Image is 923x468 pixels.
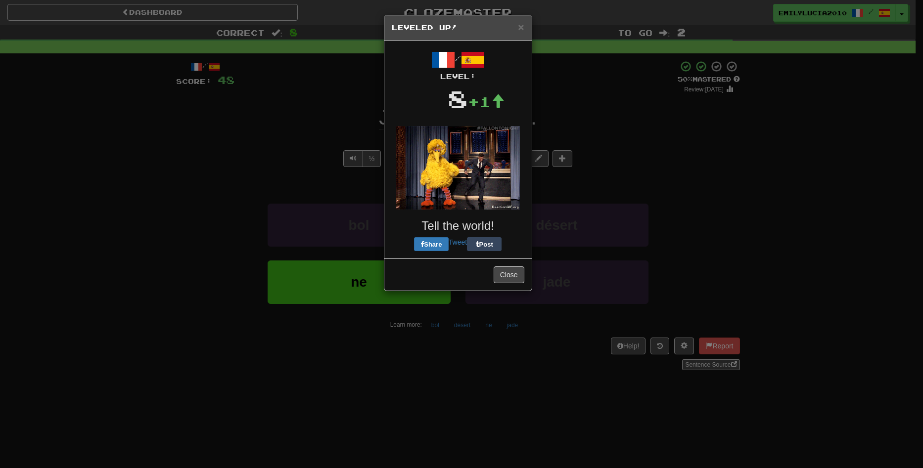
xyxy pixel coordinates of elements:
a: Tweet [449,238,467,246]
div: / [392,48,524,82]
span: × [518,21,524,33]
img: big-bird-dfe9672fae860091fcf6a06443af7cad9ede96569e196c6f5e6e39cc9ba8cdde.gif [396,126,520,210]
div: 8 [448,82,468,116]
button: Close [518,22,524,32]
div: Level: [392,72,524,82]
button: Share [414,237,449,251]
button: Close [494,266,524,283]
h5: Leveled Up! [392,23,524,33]
button: Post [467,237,502,251]
div: +1 [468,92,505,112]
h3: Tell the world! [392,219,524,232]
